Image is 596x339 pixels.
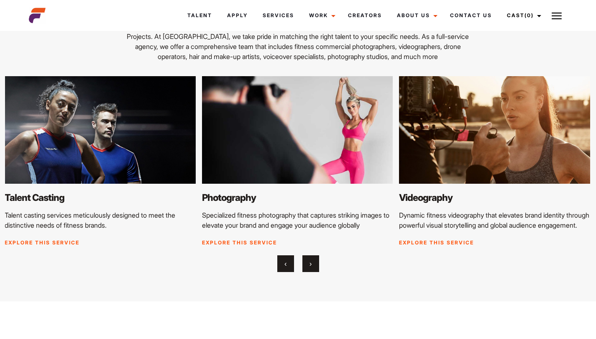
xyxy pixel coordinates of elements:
a: Explore this service [5,239,79,246]
p: Talent casting services meticulously designed to meet the distinctive needs of fitness brands. [5,210,196,230]
p: Dynamic fitness videography that elevates brand identity through powerful visual storytelling and... [399,210,590,230]
p: Our agency represents a carefully curated selection of exclusive talent, available for all types ... [123,21,473,62]
img: cropped-aefm-brand-fav-22-square.png [29,7,46,24]
img: Burger icon [552,11,562,21]
span: Next [310,259,312,268]
a: About Us [389,4,443,27]
h2: Talent Casting [5,192,196,203]
span: (0) [524,12,534,18]
a: Apply [220,4,255,27]
img: Untitled 1 6 [5,76,196,184]
h2: Photography [202,192,393,203]
a: Work [302,4,340,27]
a: Creators [340,4,389,27]
h2: Videography [399,192,590,203]
a: Services [255,4,302,27]
img: Untitled 4@3x scaled [202,76,393,184]
a: Explore this service [202,239,277,246]
span: Previous [284,259,286,268]
a: Contact Us [443,4,499,27]
a: Cast(0) [499,4,546,27]
img: Videography scaled [399,76,590,184]
p: Specialized fitness photography that captures striking images to elevate your brand and engage yo... [202,210,393,230]
a: Talent [180,4,220,27]
a: Explore this service [399,239,474,246]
